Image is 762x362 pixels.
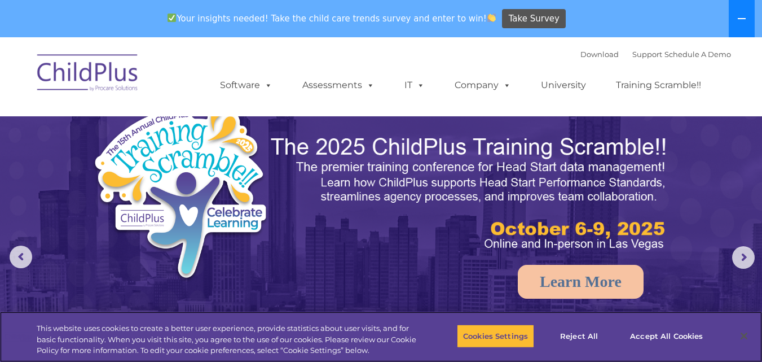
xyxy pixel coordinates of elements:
[487,14,496,22] img: 👏
[544,324,614,348] button: Reject All
[291,74,386,97] a: Assessments
[605,74,712,97] a: Training Scramble!!
[580,50,619,59] a: Download
[580,50,731,59] font: |
[443,74,522,97] a: Company
[632,50,662,59] a: Support
[157,121,205,129] span: Phone number
[157,75,191,83] span: Last name
[393,74,436,97] a: IT
[163,7,501,29] span: Your insights needed! Take the child care trends survey and enter to win!
[518,265,644,299] a: Learn More
[457,324,534,348] button: Cookies Settings
[624,324,709,348] button: Accept All Cookies
[209,74,284,97] a: Software
[32,46,144,103] img: ChildPlus by Procare Solutions
[37,323,419,356] div: This website uses cookies to create a better user experience, provide statistics about user visit...
[502,9,566,29] a: Take Survey
[664,50,731,59] a: Schedule A Demo
[168,14,176,22] img: ✅
[509,9,560,29] span: Take Survey
[530,74,597,97] a: University
[732,324,756,348] button: Close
